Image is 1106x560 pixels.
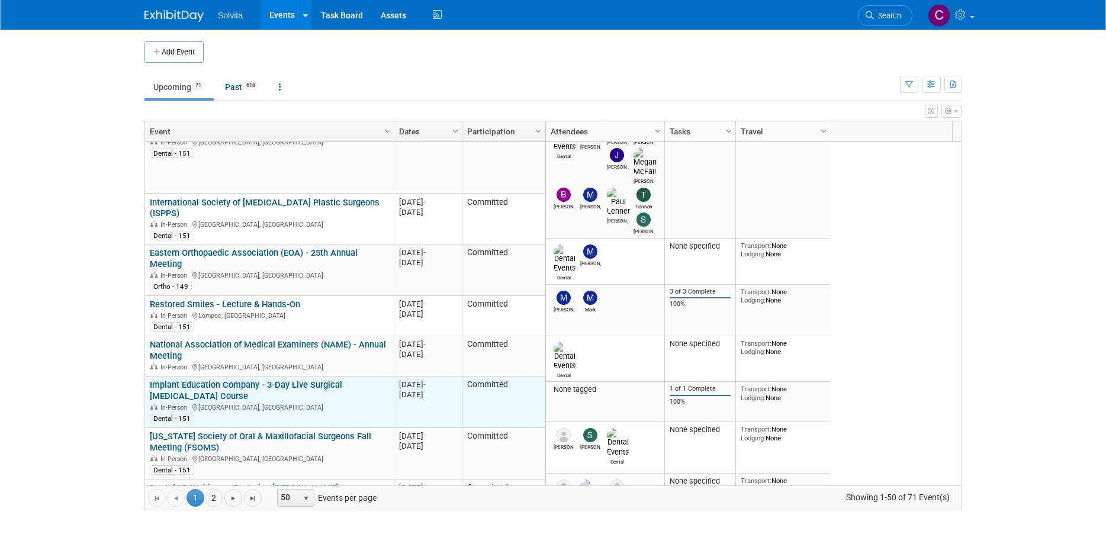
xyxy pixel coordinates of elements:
[741,339,771,347] span: Transport:
[462,479,545,519] td: Committed
[399,441,456,451] div: [DATE]
[462,111,545,194] td: Committed
[167,489,185,507] a: Go to the previous page
[874,11,901,20] span: Search
[741,477,771,485] span: Transport:
[580,305,601,313] div: Mark Cassani
[610,148,624,162] img: Jeremy Northcutt
[462,194,545,244] td: Committed
[819,127,828,136] span: Column Settings
[554,202,574,210] div: Brandon Woods
[262,489,388,507] span: Events per page
[580,202,601,210] div: Matthew Burns
[150,282,192,291] div: Ortho - 149
[150,414,194,423] div: Dental - 151
[634,227,654,234] div: Sharon Smith
[399,299,456,309] div: [DATE]
[557,428,571,442] img: David Garfinkel
[554,305,574,313] div: Matt Stanton
[150,231,194,240] div: Dental - 151
[741,242,771,250] span: Transport:
[607,428,629,456] img: Dental Events
[150,272,157,278] img: In-Person Event
[224,489,242,507] a: Go to the next page
[218,11,243,20] span: Solvita
[150,402,388,412] div: [GEOGRAPHIC_DATA], [GEOGRAPHIC_DATA]
[462,376,545,428] td: Committed
[580,479,603,508] img: Dental Events
[634,148,657,176] img: Megan McFall
[399,309,456,319] div: [DATE]
[160,455,191,463] span: In-Person
[399,339,456,349] div: [DATE]
[160,363,191,371] span: In-Person
[583,244,597,259] img: Matthew Burns
[670,477,731,486] div: None specified
[741,347,766,356] span: Lodging:
[741,296,766,304] span: Lodging:
[150,404,157,410] img: In-Person Event
[462,336,545,376] td: Committed
[399,349,456,359] div: [DATE]
[399,247,456,258] div: [DATE]
[551,121,657,141] a: Attendees
[449,121,462,139] a: Column Settings
[160,272,191,279] span: In-Person
[670,339,731,349] div: None specified
[670,385,731,393] div: 1 of 1 Complete
[554,273,574,281] div: Dental Events
[150,310,388,320] div: Lompoc, [GEOGRAPHIC_DATA]
[150,221,157,227] img: In-Person Event
[634,202,654,210] div: Tiannah Halcomb
[741,477,826,494] div: None None
[462,296,545,336] td: Committed
[670,121,728,141] a: Tasks
[451,127,460,136] span: Column Settings
[150,270,388,280] div: [GEOGRAPHIC_DATA], [GEOGRAPHIC_DATA]
[423,198,426,207] span: -
[607,457,628,465] div: Dental Events
[741,242,826,259] div: None None
[818,121,831,139] a: Column Settings
[150,465,194,475] div: Dental - 151
[835,489,961,506] span: Showing 1-50 of 71 Event(s)
[741,250,766,258] span: Lodging:
[150,197,380,219] a: International Society of [MEDICAL_DATA] Plastic Surgeons (ISPPS)
[205,489,223,507] a: 2
[423,248,426,257] span: -
[150,121,386,141] a: Event
[583,428,597,442] img: Scott Campbell
[229,494,238,503] span: Go to the next page
[150,312,157,318] img: In-Person Event
[583,188,597,202] img: Matthew Burns
[741,425,826,442] div: None None
[150,139,157,144] img: In-Person Event
[150,482,338,504] a: Dental XP Webinar ~ Featuring [PERSON_NAME] [PERSON_NAME]
[557,479,571,494] img: Chip Shafer
[741,434,766,442] span: Lodging:
[423,340,426,349] span: -
[607,216,628,224] div: Paul Lehner
[607,162,628,170] div: Jeremy Northcutt
[723,121,736,139] a: Column Settings
[554,342,576,371] img: Dental Events
[741,394,766,402] span: Lodging:
[554,371,574,378] div: Dental Events
[150,453,388,464] div: [GEOGRAPHIC_DATA], [GEOGRAPHIC_DATA]
[148,489,166,507] a: Go to the first page
[160,404,191,411] span: In-Person
[580,142,601,150] div: Ryan Brateris
[187,489,204,507] span: 1
[467,121,537,141] a: Participation
[381,121,394,139] a: Column Settings
[192,81,205,90] span: 71
[160,312,191,320] span: In-Person
[423,300,426,308] span: -
[150,149,194,158] div: Dental - 151
[554,152,574,159] div: Dental Events
[399,390,456,400] div: [DATE]
[741,385,771,393] span: Transport:
[171,494,181,503] span: Go to the previous page
[399,379,456,390] div: [DATE]
[144,41,204,63] button: Add Event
